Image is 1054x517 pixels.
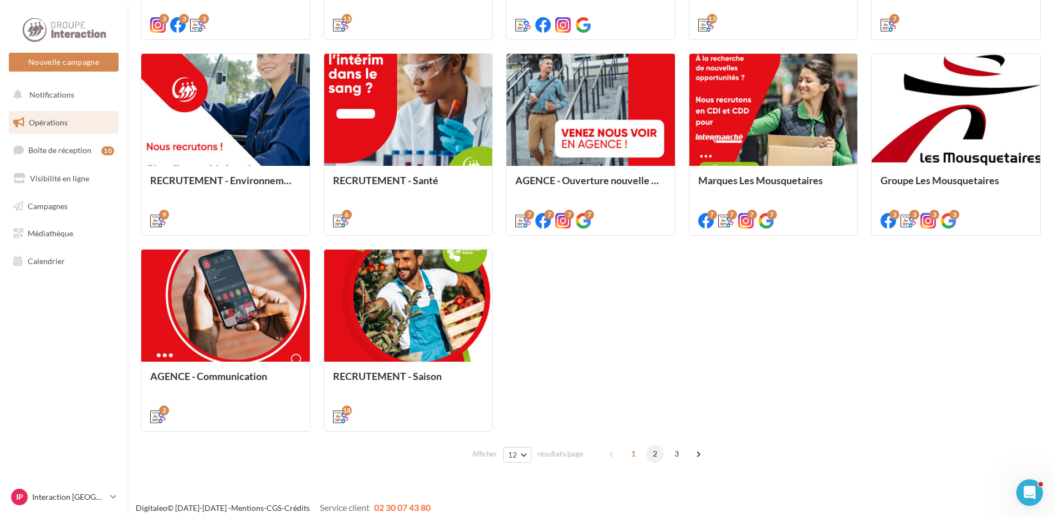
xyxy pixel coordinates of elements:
a: Boîte de réception10 [7,138,121,162]
div: 7 [889,14,899,24]
div: RECRUTEMENT - Environnement [150,175,301,197]
a: IP Interaction [GEOGRAPHIC_DATA] [9,486,119,508]
span: 1 [625,445,642,463]
div: 18 [342,406,352,415]
div: 13 [707,14,717,24]
div: AGENCE - Communication [150,371,301,393]
a: Médiathèque [7,222,121,245]
div: 3 [949,210,959,220]
div: 3 [179,14,189,24]
span: © [DATE]-[DATE] - - - [136,503,431,513]
div: Marques Les Mousquetaires [698,175,849,197]
div: 7 [747,210,757,220]
div: 7 [767,210,777,220]
iframe: Intercom live chat [1016,479,1043,506]
div: 13 [342,14,352,24]
button: 12 [503,447,531,463]
div: 7 [524,210,534,220]
div: 6 [342,210,352,220]
span: Visibilité en ligne [30,174,89,183]
div: 7 [727,210,737,220]
div: 7 [564,210,574,220]
div: 7 [707,210,717,220]
span: résultats/page [538,449,584,459]
div: 10 [101,146,114,155]
div: RECRUTEMENT - Santé [333,175,484,197]
span: Médiathèque [28,229,73,238]
button: Notifications [7,83,116,107]
span: Notifications [29,90,74,99]
div: 3 [909,210,919,220]
a: Crédits [284,503,310,513]
a: CGS [267,503,282,513]
span: 02 30 07 43 80 [374,502,431,513]
div: 7 [544,210,554,220]
span: 12 [508,450,518,459]
div: 3 [889,210,899,220]
a: Campagnes [7,195,121,218]
span: Campagnes [28,201,68,210]
div: RECRUTEMENT - Saison [333,371,484,393]
a: Visibilité en ligne [7,167,121,190]
span: 3 [668,445,685,463]
span: 2 [646,445,664,463]
button: Nouvelle campagne [9,53,119,72]
div: 9 [159,210,169,220]
div: 3 [159,14,169,24]
p: Interaction [GEOGRAPHIC_DATA] [32,491,106,503]
div: 2 [159,406,169,415]
div: Groupe Les Mousquetaires [881,175,1031,197]
div: 3 [929,210,939,220]
span: Calendrier [28,256,65,266]
span: Opérations [29,118,68,127]
span: Service client [320,502,370,513]
a: Digitaleo [136,503,167,513]
a: Opérations [7,111,121,134]
div: 3 [199,14,209,24]
div: 7 [584,210,594,220]
div: AGENCE - Ouverture nouvelle agence [515,175,666,197]
span: Boîte de réception [28,145,91,155]
span: IP [16,491,23,503]
a: Mentions [231,503,264,513]
a: Calendrier [7,250,121,273]
span: Afficher [472,449,497,459]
